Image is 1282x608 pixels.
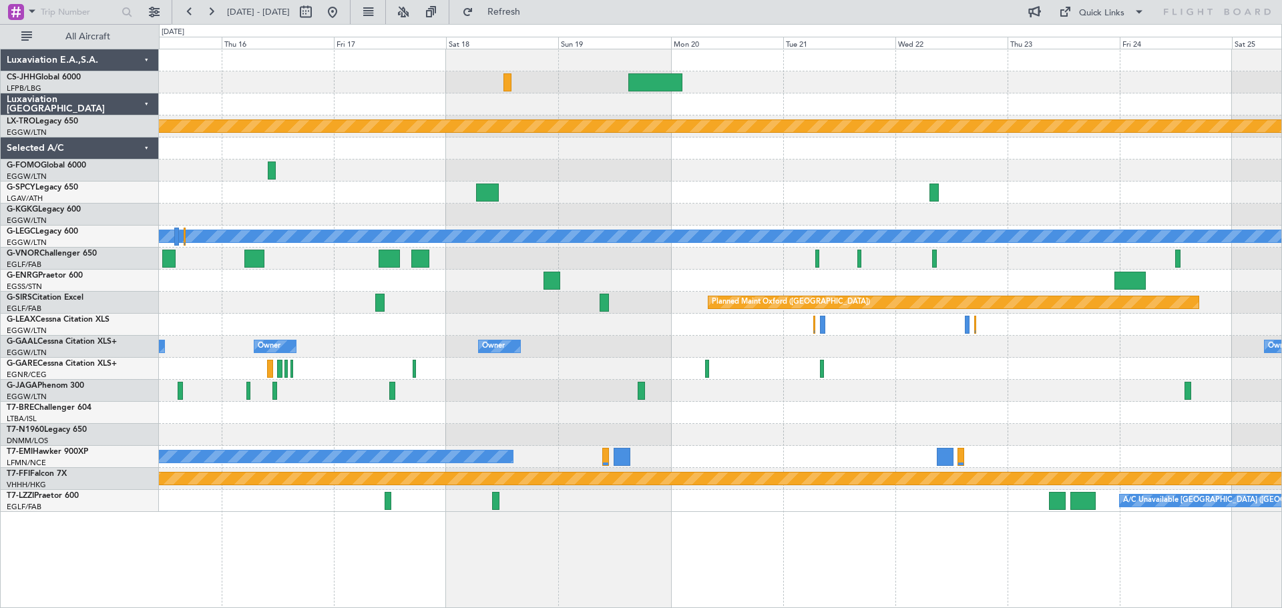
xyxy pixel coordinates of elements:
[15,26,145,47] button: All Aircraft
[7,316,110,324] a: G-LEAXCessna Citation XLS
[7,458,46,468] a: LFMN/NCE
[1120,37,1232,49] div: Fri 24
[7,162,86,170] a: G-FOMOGlobal 6000
[7,326,47,336] a: EGGW/LTN
[222,37,334,49] div: Thu 16
[7,228,35,236] span: G-LEGC
[7,360,117,368] a: G-GARECessna Citation XLS+
[558,37,670,49] div: Sun 19
[7,448,33,456] span: T7-EMI
[7,250,97,258] a: G-VNORChallenger 650
[7,260,41,270] a: EGLF/FAB
[7,492,79,500] a: T7-LZZIPraetor 600
[7,294,32,302] span: G-SIRS
[7,448,88,456] a: T7-EMIHawker 900XP
[7,117,78,125] a: LX-TROLegacy 650
[7,502,41,512] a: EGLF/FAB
[7,172,47,182] a: EGGW/LTN
[783,37,895,49] div: Tue 21
[227,6,290,18] span: [DATE] - [DATE]
[7,436,48,446] a: DNMM/LOS
[7,83,41,93] a: LFPB/LBG
[7,470,30,478] span: T7-FFI
[7,127,47,137] a: EGGW/LTN
[7,228,78,236] a: G-LEGCLegacy 600
[1052,1,1151,23] button: Quick Links
[7,206,38,214] span: G-KGKG
[7,238,47,248] a: EGGW/LTN
[7,73,81,81] a: CS-JHHGlobal 6000
[7,272,83,280] a: G-ENRGPraetor 600
[7,162,41,170] span: G-FOMO
[7,414,37,424] a: LTBA/ISL
[7,404,34,412] span: T7-BRE
[7,304,41,314] a: EGLF/FAB
[7,360,37,368] span: G-GARE
[41,2,118,22] input: Trip Number
[258,336,280,356] div: Owner
[7,492,34,500] span: T7-LZZI
[7,117,35,125] span: LX-TRO
[35,32,141,41] span: All Aircraft
[334,37,446,49] div: Fri 17
[7,194,43,204] a: LGAV/ATH
[1008,37,1120,49] div: Thu 23
[7,392,47,402] a: EGGW/LTN
[7,338,37,346] span: G-GAAL
[7,426,44,434] span: T7-N1960
[476,7,532,17] span: Refresh
[7,282,42,292] a: EGSS/STN
[7,338,117,346] a: G-GAALCessna Citation XLS+
[895,37,1008,49] div: Wed 22
[7,370,47,380] a: EGNR/CEG
[7,470,67,478] a: T7-FFIFalcon 7X
[7,480,46,490] a: VHHH/HKG
[712,292,870,312] div: Planned Maint Oxford ([GEOGRAPHIC_DATA])
[7,382,84,390] a: G-JAGAPhenom 300
[446,37,558,49] div: Sat 18
[7,382,37,390] span: G-JAGA
[162,27,184,38] div: [DATE]
[7,184,78,192] a: G-SPCYLegacy 650
[7,216,47,226] a: EGGW/LTN
[110,37,222,49] div: Wed 15
[7,348,47,358] a: EGGW/LTN
[7,404,91,412] a: T7-BREChallenger 604
[7,294,83,302] a: G-SIRSCitation Excel
[7,73,35,81] span: CS-JHH
[1079,7,1124,20] div: Quick Links
[482,336,505,356] div: Owner
[456,1,536,23] button: Refresh
[7,184,35,192] span: G-SPCY
[7,206,81,214] a: G-KGKGLegacy 600
[7,316,35,324] span: G-LEAX
[7,272,38,280] span: G-ENRG
[671,37,783,49] div: Mon 20
[7,250,39,258] span: G-VNOR
[7,426,87,434] a: T7-N1960Legacy 650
